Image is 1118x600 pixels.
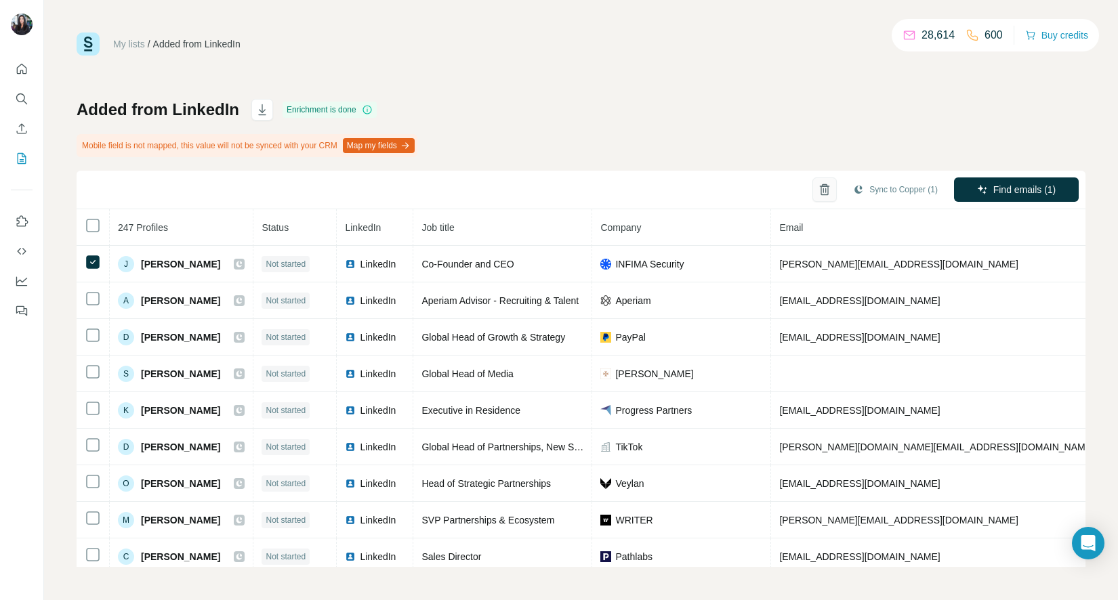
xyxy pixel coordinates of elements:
span: [PERSON_NAME] [141,440,220,454]
span: Global Head of Growth & Strategy [421,332,565,343]
span: [PERSON_NAME] [141,257,220,271]
div: J [118,256,134,272]
span: Not started [266,441,306,453]
span: Job title [421,222,454,233]
div: D [118,329,134,345]
img: company-logo [600,368,611,379]
span: Company [600,222,641,233]
span: [PERSON_NAME][EMAIL_ADDRESS][DOMAIN_NAME] [779,259,1018,270]
img: Avatar [11,14,33,35]
span: LinkedIn [360,513,396,527]
img: company-logo [600,551,611,562]
div: Added from LinkedIn [153,37,241,51]
img: LinkedIn logo [345,478,356,489]
span: Not started [266,258,306,270]
span: Not started [266,295,306,307]
span: Progress Partners [615,404,692,417]
div: K [118,402,134,419]
button: Find emails (1) [954,177,1079,202]
span: 247 Profiles [118,222,168,233]
img: company-logo [600,515,611,526]
div: M [118,512,134,528]
img: company-logo [600,259,611,270]
span: [PERSON_NAME][EMAIL_ADDRESS][DOMAIN_NAME] [779,515,1018,526]
span: Status [262,222,289,233]
span: SVP Partnerships & Ecosystem [421,515,554,526]
span: LinkedIn [360,550,396,563]
p: 600 [985,27,1003,43]
span: Email [779,222,803,233]
div: D [118,439,134,455]
span: Aperiam Advisor - Recruiting & Talent [421,295,579,306]
div: S [118,366,134,382]
span: Veylan [615,477,644,490]
button: Dashboard [11,269,33,293]
span: [PERSON_NAME] [141,294,220,307]
div: Mobile field is not mapped, this value will not be synced with your CRM [77,134,417,157]
span: [PERSON_NAME][DOMAIN_NAME][EMAIL_ADDRESS][DOMAIN_NAME] [779,442,1094,452]
span: Global Head of Partnerships, New Screens [421,442,602,452]
button: Quick start [11,57,33,81]
button: Use Surfe API [11,239,33,263]
span: [PERSON_NAME] [141,330,220,344]
span: Not started [266,551,306,563]
img: LinkedIn logo [345,332,356,343]
img: company-logo [600,332,611,343]
span: Global Head of Media [421,368,513,379]
span: Not started [266,514,306,526]
img: LinkedIn logo [345,295,356,306]
button: Map my fields [343,138,415,153]
button: Feedback [11,299,33,323]
span: LinkedIn [360,294,396,307]
span: LinkedIn [360,404,396,417]
span: [EMAIL_ADDRESS][DOMAIN_NAME] [779,332,940,343]
img: LinkedIn logo [345,259,356,270]
img: LinkedIn logo [345,405,356,416]
span: TikTok [615,440,642,454]
img: company-logo [600,405,611,416]
img: LinkedIn logo [345,368,356,379]
p: 28,614 [922,27,955,43]
span: [EMAIL_ADDRESS][DOMAIN_NAME] [779,551,940,562]
button: Sync to Copper (1) [844,179,947,200]
span: PayPal [615,330,645,344]
div: Open Intercom Messenger [1072,527,1104,559]
span: [EMAIL_ADDRESS][DOMAIN_NAME] [779,295,940,306]
span: Aperiam [615,294,650,307]
span: LinkedIn [345,222,381,233]
span: Head of Strategic Partnerships [421,478,551,489]
span: [PERSON_NAME] [141,404,220,417]
div: A [118,293,134,309]
button: Use Surfe on LinkedIn [11,209,33,234]
span: [EMAIL_ADDRESS][DOMAIN_NAME] [779,405,940,416]
img: company-logo [600,295,611,306]
h1: Added from LinkedIn [77,99,239,121]
a: My lists [113,39,145,49]
li: / [148,37,150,51]
span: Sales Director [421,551,481,562]
button: Enrich CSV [11,116,33,141]
span: Not started [266,404,306,416]
span: Not started [266,368,306,380]
span: LinkedIn [360,477,396,490]
div: O [118,475,134,492]
span: INFIMA Security [615,257,684,271]
span: Co-Founder and CEO [421,259,514,270]
span: [EMAIL_ADDRESS][DOMAIN_NAME] [779,478,940,489]
span: [PERSON_NAME] [141,550,220,563]
span: Find emails (1) [993,183,1056,196]
span: [PERSON_NAME] [141,367,220,381]
span: LinkedIn [360,257,396,271]
img: LinkedIn logo [345,442,356,452]
button: My lists [11,146,33,171]
span: [PERSON_NAME] [141,477,220,490]
button: Buy credits [1025,26,1088,45]
span: Executive in Residence [421,405,520,416]
span: LinkedIn [360,440,396,454]
span: Pathlabs [615,550,652,563]
span: Not started [266,331,306,343]
span: [PERSON_NAME] [141,513,220,527]
img: LinkedIn logo [345,551,356,562]
span: [PERSON_NAME] [615,367,693,381]
img: Surfe Logo [77,33,100,56]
